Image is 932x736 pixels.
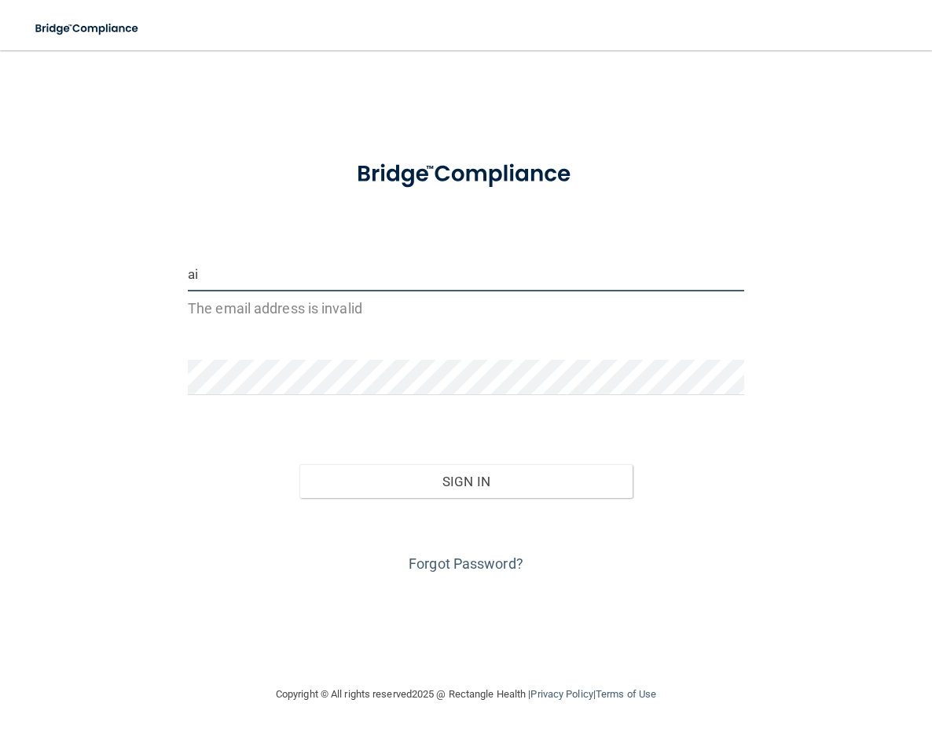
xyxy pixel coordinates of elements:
[596,688,656,700] a: Terms of Use
[299,464,633,499] button: Sign In
[179,669,753,720] div: Copyright © All rights reserved 2025 @ Rectangle Health | |
[188,256,744,291] input: Email
[409,555,523,572] a: Forgot Password?
[333,145,600,204] img: bridge_compliance_login_screen.278c3ca4.svg
[24,13,152,45] img: bridge_compliance_login_screen.278c3ca4.svg
[188,295,744,321] p: The email address is invalid
[530,688,593,700] a: Privacy Policy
